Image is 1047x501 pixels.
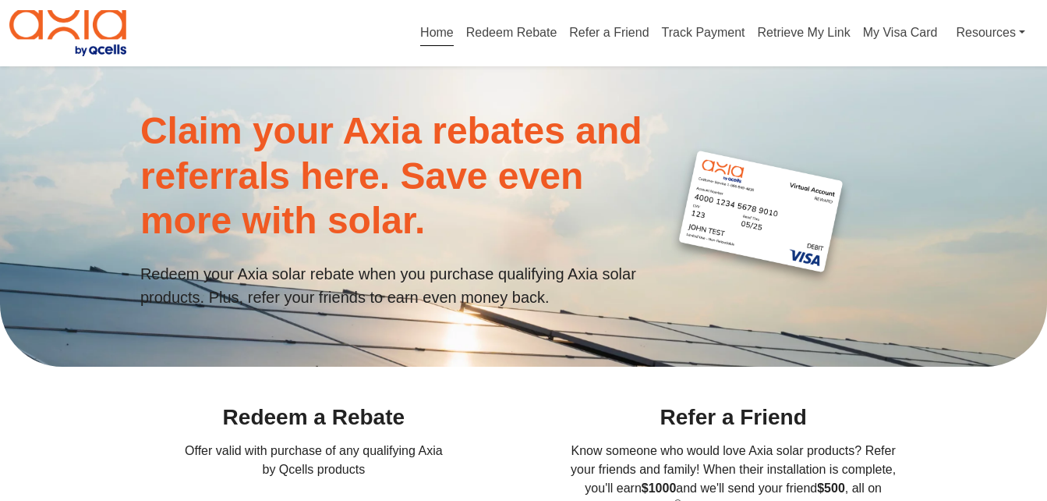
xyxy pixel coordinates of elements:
[140,108,646,243] h1: Claim your Axia rebates and referrals here. Save even more with solar.
[466,26,557,45] a: Redeem Rebate
[817,481,845,495] b: $500
[663,140,858,293] img: axia-prepaid-card.png
[642,481,677,495] b: $1000
[662,26,745,45] a: Track Payment
[660,404,807,431] h3: Refer a Friend
[956,17,1025,49] a: Resources
[9,10,126,56] img: Program logo
[758,26,851,45] a: Retrieve My Link
[140,262,646,309] p: Redeem your Axia solar rebate when you purchase qualifying Axia solar products. Plus, refer your ...
[185,442,443,479] p: Offer valid with purchase of any qualifying Axia by Qcells products
[223,404,405,431] h3: Redeem a Rebate
[863,17,938,49] a: My Visa Card
[420,26,454,46] a: Home
[569,26,649,45] a: Refer a Friend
